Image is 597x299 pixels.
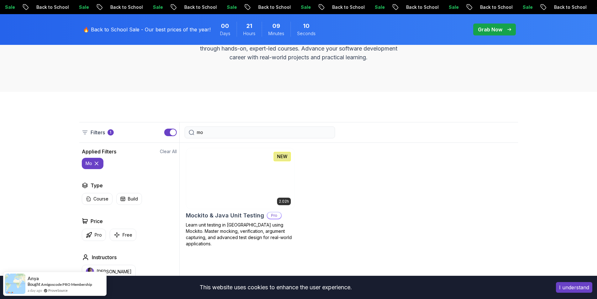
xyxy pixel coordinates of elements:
[82,148,116,155] h2: Applied Filters
[193,35,404,62] p: Master in-demand skills like Java, Spring Boot, DevOps, React, and more through hands-on, expert-...
[5,280,547,294] div: This website uses cookies to enhance the user experience.
[220,30,230,37] span: Days
[146,4,166,10] p: Sale
[478,26,502,33] p: Grab Now
[186,148,295,209] img: Mockito & Java Unit Testing card
[28,282,40,287] span: Bought
[5,274,25,294] img: provesource social proof notification image
[91,129,105,136] p: Filters
[123,232,132,238] p: Free
[41,282,92,287] a: Amigoscode PRO Membership
[110,130,111,135] p: 1
[442,4,462,10] p: Sale
[178,4,220,10] p: Back to School
[186,222,295,247] p: Learn unit testing in [GEOGRAPHIC_DATA] using Mockito. Master mocking, verification, argument cap...
[72,4,92,10] p: Sale
[297,30,316,37] span: Seconds
[368,4,388,10] p: Sale
[95,232,102,238] p: Pro
[83,26,211,33] p: 🔥 Back to School Sale - Our best prices of the year!
[326,4,368,10] p: Back to School
[128,196,138,202] p: Build
[272,22,280,30] span: 9 Minutes
[303,22,310,30] span: 10 Seconds
[116,193,142,205] button: Build
[30,4,72,10] p: Back to School
[110,229,136,241] button: Free
[93,196,108,202] p: Course
[82,265,136,279] button: instructor img[PERSON_NAME]
[252,4,294,10] p: Back to School
[91,217,103,225] h2: Price
[104,4,146,10] p: Back to School
[92,254,117,261] h2: Instructors
[186,211,264,220] h2: Mockito & Java Unit Testing
[268,30,284,37] span: Minutes
[220,4,240,10] p: Sale
[82,158,103,169] button: mo
[294,4,314,10] p: Sale
[243,30,255,37] span: Hours
[28,288,42,293] span: a day ago
[82,229,106,241] button: Pro
[547,4,590,10] p: Back to School
[516,4,536,10] p: Sale
[267,212,281,219] p: Pro
[474,4,516,10] p: Back to School
[279,199,289,204] p: 2.02h
[221,22,229,30] span: 0 Days
[556,282,592,293] button: Accept cookies
[277,153,287,160] p: NEW
[48,288,68,293] a: ProveSource
[160,148,177,155] button: Clear All
[197,129,331,136] input: Search Java, React, Spring boot ...
[28,276,39,281] span: Anya
[91,182,103,189] h2: Type
[246,22,252,30] span: 21 Hours
[186,148,295,247] a: Mockito & Java Unit Testing card2.02hNEWMockito & Java Unit TestingProLearn unit testing in [GEOG...
[86,268,94,276] img: instructor img
[86,160,92,167] p: mo
[82,193,113,205] button: Course
[97,269,132,275] p: [PERSON_NAME]
[400,4,442,10] p: Back to School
